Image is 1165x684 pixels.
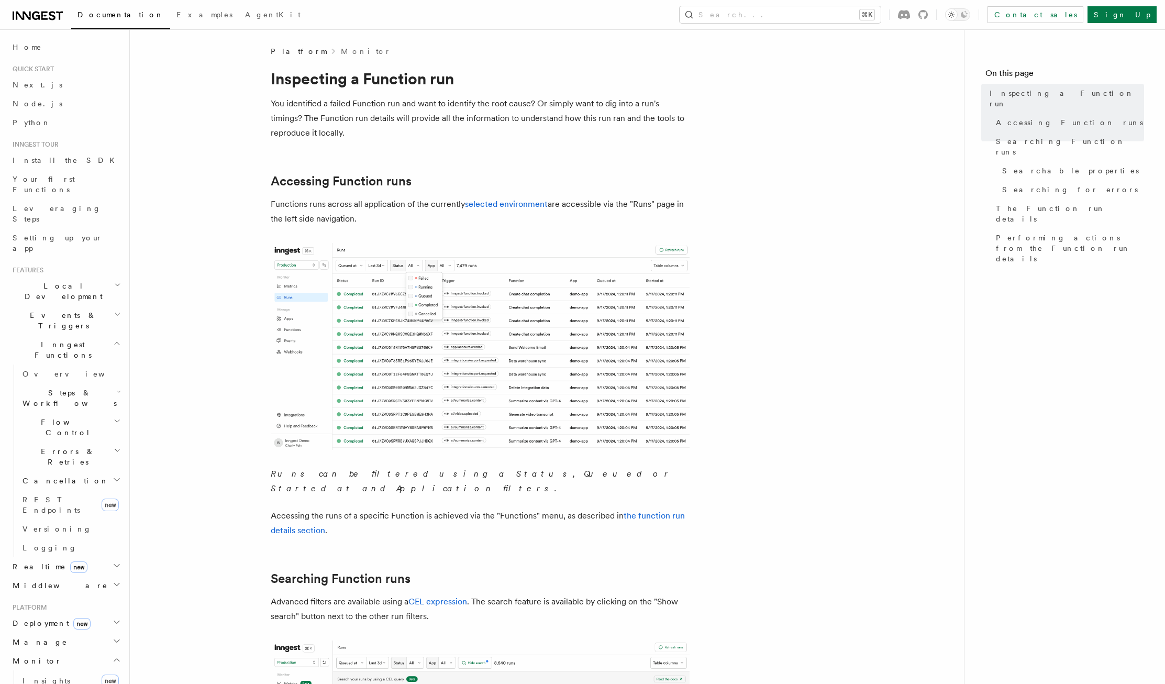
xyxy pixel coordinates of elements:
[8,277,123,306] button: Local Development
[18,388,117,409] span: Steps & Workflows
[992,113,1144,132] a: Accessing Function runs
[8,580,108,591] span: Middleware
[998,161,1144,180] a: Searchable properties
[8,652,123,670] button: Monitor
[13,234,103,252] span: Setting up your app
[23,544,77,552] span: Logging
[8,557,123,576] button: Realtimenew
[1002,184,1138,195] span: Searching for errors
[18,442,123,471] button: Errors & Retries
[8,633,123,652] button: Manage
[680,6,881,23] button: Search...⌘K
[996,117,1143,128] span: Accessing Function runs
[13,81,62,89] span: Next.js
[996,233,1144,264] span: Performing actions from the Function run details
[77,10,164,19] span: Documentation
[8,151,123,170] a: Install the SDK
[170,3,239,28] a: Examples
[8,228,123,258] a: Setting up your app
[8,281,114,302] span: Local Development
[13,175,75,194] span: Your first Functions
[8,576,123,595] button: Middleware
[8,75,123,94] a: Next.js
[8,310,114,331] span: Events & Triggers
[18,520,123,538] a: Versioning
[8,561,87,572] span: Realtime
[8,170,123,199] a: Your first Functions
[8,38,123,57] a: Home
[13,204,101,223] span: Leveraging Steps
[13,118,51,127] span: Python
[996,136,1144,157] span: Searching Function runs
[271,174,412,189] a: Accessing Function runs
[8,614,123,633] button: Deploymentnew
[271,511,685,535] a: the function run details section
[992,228,1144,268] a: Performing actions from the Function run details
[23,370,130,378] span: Overview
[23,495,80,514] span: REST Endpoints
[18,476,109,486] span: Cancellation
[8,65,54,73] span: Quick start
[8,618,91,628] span: Deployment
[13,42,42,52] span: Home
[23,525,92,533] span: Versioning
[271,509,690,538] p: Accessing the runs of a specific Function is achieved via the "Functions" menu, as described in .
[8,335,123,365] button: Inngest Functions
[176,10,232,19] span: Examples
[18,471,123,490] button: Cancellation
[408,597,467,606] a: CEL expression
[992,199,1144,228] a: The Function run details
[945,8,970,21] button: Toggle dark mode
[8,113,123,132] a: Python
[8,94,123,113] a: Node.js
[1002,166,1139,176] span: Searchable properties
[18,417,114,438] span: Flow Control
[271,469,672,493] em: Runs can be filtered using a Status, Queued or Started at and Application filters.
[8,199,123,228] a: Leveraging Steps
[18,490,123,520] a: REST Endpointsnew
[271,96,690,140] p: You identified a failed Function run and want to identify the root cause? Or simply want to dig i...
[18,538,123,557] a: Logging
[8,603,47,612] span: Platform
[18,446,114,467] span: Errors & Retries
[8,656,62,666] span: Monitor
[271,594,690,624] p: Advanced filters are available using a . The search feature is available by clicking on the "Show...
[239,3,307,28] a: AgentKit
[998,180,1144,199] a: Searching for errors
[8,266,43,274] span: Features
[8,365,123,557] div: Inngest Functions
[73,618,91,630] span: new
[985,84,1144,113] a: Inspecting a Function run
[70,561,87,573] span: new
[18,383,123,413] button: Steps & Workflows
[985,67,1144,84] h4: On this page
[13,156,121,164] span: Install the SDK
[996,203,1144,224] span: The Function run details
[341,46,391,57] a: Monitor
[271,69,690,88] h1: Inspecting a Function run
[18,365,123,383] a: Overview
[271,571,410,586] a: Searching Function runs
[1088,6,1157,23] a: Sign Up
[8,306,123,335] button: Events & Triggers
[18,413,123,442] button: Flow Control
[860,9,874,20] kbd: ⌘K
[71,3,170,29] a: Documentation
[271,243,690,450] img: The "Handle failed payments" Function runs list features a run in a failing state.
[8,140,59,149] span: Inngest tour
[988,6,1083,23] a: Contact sales
[990,88,1144,109] span: Inspecting a Function run
[245,10,301,19] span: AgentKit
[271,46,326,57] span: Platform
[13,100,62,108] span: Node.js
[8,637,68,647] span: Manage
[8,339,113,360] span: Inngest Functions
[271,197,690,226] p: Functions runs across all application of the currently are accessible via the "Runs" page in the ...
[465,199,548,209] a: selected environment
[102,499,119,511] span: new
[992,132,1144,161] a: Searching Function runs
